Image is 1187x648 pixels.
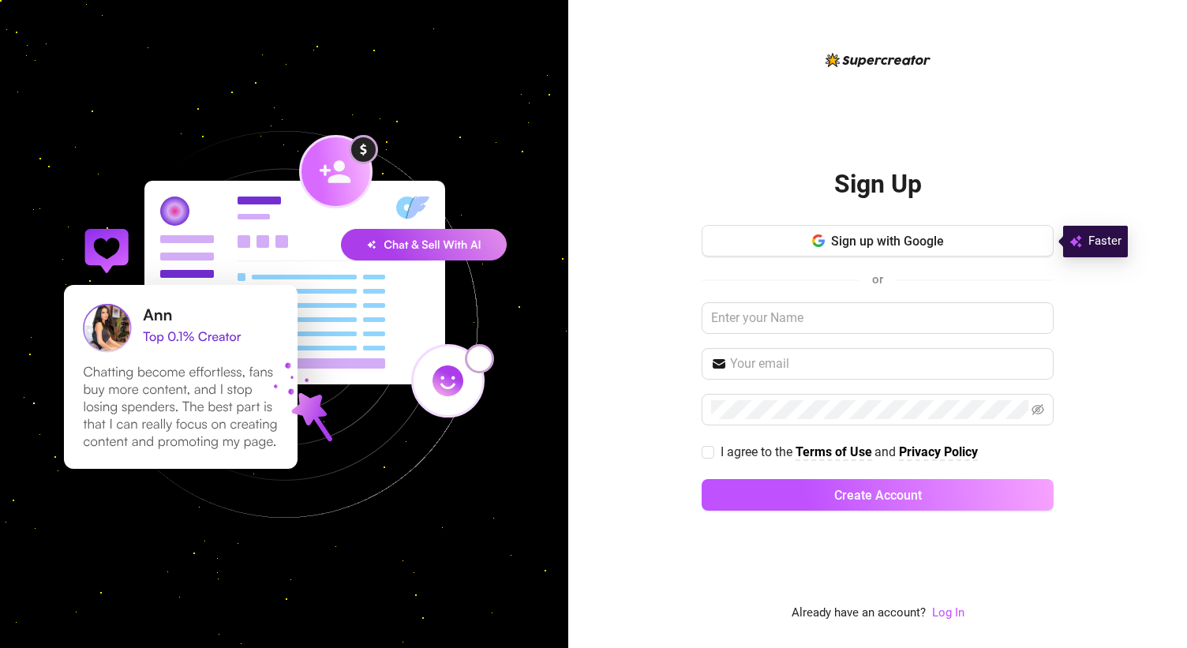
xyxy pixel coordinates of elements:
strong: Terms of Use [796,444,872,459]
input: Your email [730,354,1044,373]
a: Privacy Policy [899,444,978,461]
a: Log In [932,604,964,623]
img: logo-BBDzfeDw.svg [826,53,931,67]
h2: Sign Up [834,168,922,200]
span: I agree to the [721,444,796,459]
img: svg%3e [1069,232,1082,251]
span: or [872,272,883,287]
input: Enter your Name [702,302,1054,334]
img: signup-background-D0MIrEPF.svg [11,51,557,597]
strong: Privacy Policy [899,444,978,459]
a: Log In [932,605,964,620]
a: Terms of Use [796,444,872,461]
span: eye-invisible [1032,403,1044,416]
span: and [874,444,899,459]
button: Create Account [702,479,1054,511]
span: Faster [1088,232,1121,251]
button: Sign up with Google [702,225,1054,257]
span: Sign up with Google [831,234,944,249]
span: Create Account [834,488,922,503]
span: Already have an account? [792,604,926,623]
